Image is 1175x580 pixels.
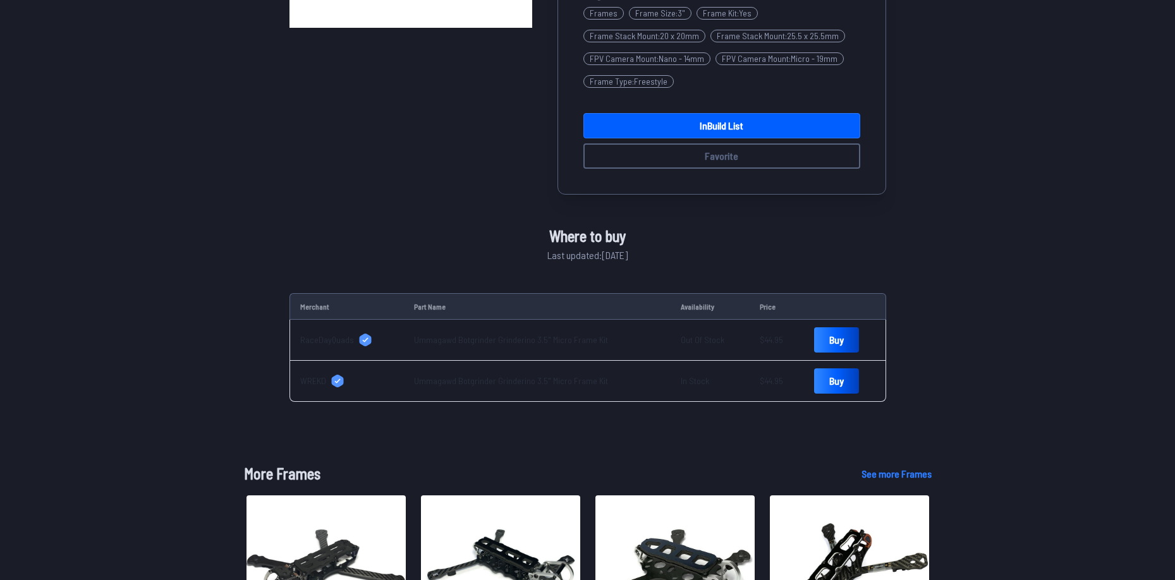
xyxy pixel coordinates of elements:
[404,293,671,320] td: Part Name
[547,248,628,263] span: Last updated: [DATE]
[300,334,394,346] a: RaceDayQuads
[750,361,804,402] td: $44.95
[549,225,626,248] span: Where to buy
[697,7,758,20] span: Frame Kit : Yes
[583,52,710,65] span: FPV Camera Mount : Nano - 14mm
[629,2,697,25] a: Frame Size:3"
[300,334,354,346] span: RaceDayQuads
[814,327,859,353] a: Buy
[671,361,750,402] td: In Stock
[414,375,608,386] a: Ummagawd Botgrinder Grinderino 3.5" Micro Frame Kit
[629,7,691,20] span: Frame Size : 3"
[583,75,674,88] span: Frame Type : Freestyle
[583,30,705,42] span: Frame Stack Mount : 20 x 20mm
[583,143,860,169] button: Favorite
[414,334,608,345] a: Ummagawd Botgrinder Grinderino 3.5" Micro Frame Kit
[300,375,394,387] a: WREKD
[750,293,804,320] td: Price
[814,368,859,394] a: Buy
[583,113,860,138] a: InBuild List
[583,47,715,70] a: FPV Camera Mount:Nano - 14mm
[671,293,750,320] td: Availability
[244,462,841,485] h1: More Frames
[289,293,405,320] td: Merchant
[583,25,710,47] a: Frame Stack Mount:20 x 20mm
[710,30,845,42] span: Frame Stack Mount : 25.5 x 25.5mm
[583,7,624,20] span: Frames
[750,320,804,361] td: $44.95
[715,47,849,70] a: FPV Camera Mount:Micro - 19mm
[715,52,844,65] span: FPV Camera Mount : Micro - 19mm
[671,320,750,361] td: Out Of Stock
[583,70,679,93] a: Frame Type:Freestyle
[861,466,932,481] a: See more Frames
[300,375,326,387] span: WREKD
[583,2,629,25] a: Frames
[697,2,763,25] a: Frame Kit:Yes
[710,25,850,47] a: Frame Stack Mount:25.5 x 25.5mm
